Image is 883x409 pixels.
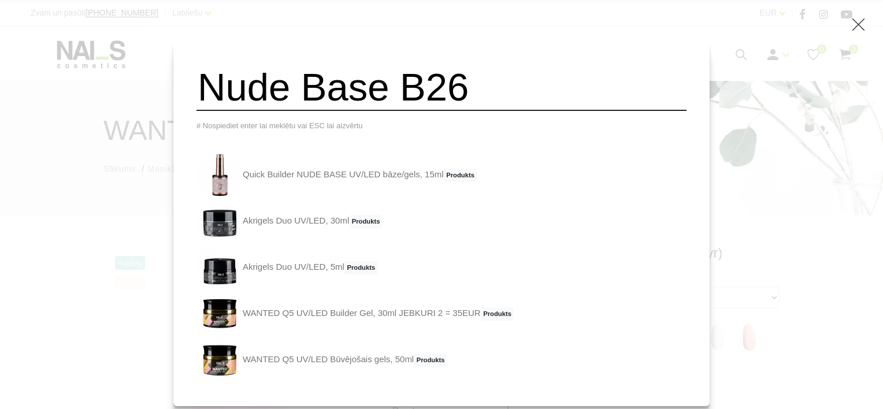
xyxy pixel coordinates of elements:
[196,291,514,337] a: WANTED Q5 UV/LED Builder Gel, 30ml JEBKURI 2 = 35EURProdukts
[481,307,514,321] span: Produkts
[196,152,477,198] a: Quick Builder NUDE BASE UV/LED bāze/gels, 15mlProdukts
[196,64,687,111] input: Meklēt produktus ...
[444,169,477,183] span: Produkts
[196,198,383,244] a: Akrigels Duo UV/LED, 30mlProdukts
[349,215,383,229] span: Produkts
[196,337,447,383] a: WANTED Q5 UV/LED Būvējošais gels, 50mlProdukts
[196,244,378,291] a: Akrigels Duo UV/LED, 5mlProdukts
[414,354,447,367] span: Produkts
[344,261,378,275] span: Produkts
[196,121,363,130] span: # Nospiediet enter lai meklētu vai ESC lai aizvērtu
